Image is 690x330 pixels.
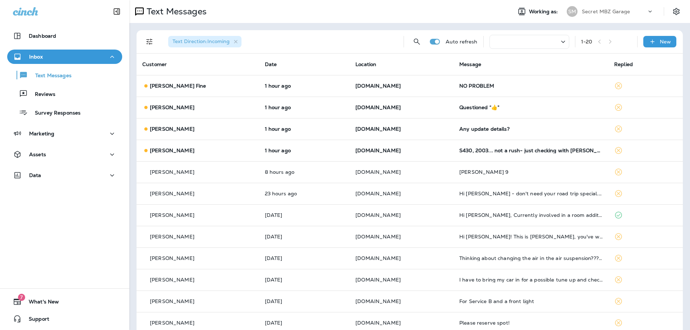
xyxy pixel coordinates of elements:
[29,54,43,60] p: Inbox
[614,61,633,68] span: Replied
[355,126,401,132] span: [DOMAIN_NAME]
[150,148,194,153] p: [PERSON_NAME]
[150,234,194,240] p: [PERSON_NAME]
[459,191,603,196] div: Hi Jeff - don't need your road trip special. What I do need are some front airmatic struts instal...
[355,298,401,305] span: [DOMAIN_NAME]
[459,169,603,175] div: Jeff 9
[144,6,207,17] p: Text Messages
[265,255,344,261] p: Aug 18, 2025 03:16 PM
[7,50,122,64] button: Inbox
[355,147,401,154] span: [DOMAIN_NAME]
[459,212,603,218] div: Hi Jeff, Currently involved in a room addition to my home. I will select a couple of dates and ge...
[150,104,194,110] p: [PERSON_NAME]
[355,83,401,89] span: [DOMAIN_NAME]
[265,320,344,326] p: Aug 18, 2025 01:29 PM
[355,104,401,111] span: [DOMAIN_NAME]
[28,73,72,79] p: Text Messages
[265,104,344,110] p: Aug 20, 2025 03:09 PM
[150,212,194,218] p: [PERSON_NAME]
[7,126,122,141] button: Marketing
[355,255,401,261] span: [DOMAIN_NAME]
[142,34,157,49] button: Filters
[150,255,194,261] p: [PERSON_NAME]
[529,9,560,15] span: Working as:
[459,298,603,304] div: For Service B and a front light
[7,86,122,101] button: Reviews
[7,147,122,162] button: Assets
[29,172,41,178] p: Data
[265,234,344,240] p: Aug 19, 2025 01:46 PM
[355,320,401,326] span: [DOMAIN_NAME]
[7,294,122,309] button: 7What's New
[29,152,46,157] p: Assets
[265,191,344,196] p: Aug 19, 2025 05:36 PM
[28,110,80,117] p: Survey Responses
[265,169,344,175] p: Aug 20, 2025 08:18 AM
[22,299,59,307] span: What's New
[446,39,478,45] p: Auto refresh
[7,168,122,182] button: Data
[168,36,241,47] div: Text Direction:Incoming
[265,61,277,68] span: Date
[410,34,424,49] button: Search Messages
[150,298,194,304] p: [PERSON_NAME]
[582,9,630,14] p: Secret MBZ Garage
[29,131,54,136] p: Marketing
[22,316,49,325] span: Support
[150,191,194,196] p: [PERSON_NAME]
[459,61,481,68] span: Message
[150,83,206,89] p: [PERSON_NAME] Fine
[459,104,603,110] div: Questioned “👍”
[7,29,122,43] button: Dashboard
[355,190,401,197] span: [DOMAIN_NAME]
[459,83,603,89] div: NO PROBLEM
[567,6,578,17] div: SM
[459,255,603,261] div: Thinking about changing the air in the air suspension??? I guess there can be water. Ask the boss...
[660,39,671,45] p: New
[355,212,401,218] span: [DOMAIN_NAME]
[459,234,603,240] div: Hi Jeff! This is Amanda, you've worked on my GLC 300 before. I hope you are well! Last time my ca...
[581,39,593,45] div: 1 - 20
[459,320,603,326] div: Please reserve spot!
[265,148,344,153] p: Aug 20, 2025 03:05 PM
[7,105,122,120] button: Survey Responses
[265,298,344,304] p: Aug 18, 2025 01:57 PM
[459,126,603,132] div: Any update details?
[265,277,344,283] p: Aug 18, 2025 02:42 PM
[29,33,56,39] p: Dashboard
[265,212,344,218] p: Aug 19, 2025 03:45 PM
[459,277,603,283] div: I have to bring my car in for a possible tune up and check up, so that sounds perfect.
[18,294,25,301] span: 7
[172,38,230,45] span: Text Direction : Incoming
[28,91,55,98] p: Reviews
[355,276,401,283] span: [DOMAIN_NAME]
[670,5,683,18] button: Settings
[142,61,167,68] span: Customer
[150,277,194,283] p: [PERSON_NAME]
[150,126,194,132] p: [PERSON_NAME]
[265,126,344,132] p: Aug 20, 2025 03:06 PM
[355,233,401,240] span: [DOMAIN_NAME]
[265,83,344,89] p: Aug 20, 2025 03:09 PM
[150,169,194,175] p: [PERSON_NAME]
[7,312,122,326] button: Support
[7,68,122,83] button: Text Messages
[107,4,127,19] button: Collapse Sidebar
[459,148,603,153] div: S430, 2003... not a rush- just checking with Louie
[355,61,376,68] span: Location
[150,320,194,326] p: [PERSON_NAME]
[355,169,401,175] span: [DOMAIN_NAME]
